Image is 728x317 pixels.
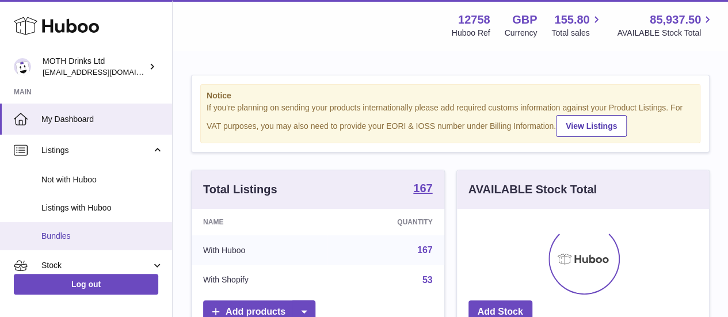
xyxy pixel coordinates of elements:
a: 167 [417,245,433,255]
a: 155.80 Total sales [551,12,603,39]
td: With Shopify [192,265,327,295]
th: Quantity [327,209,444,235]
strong: 167 [413,182,432,194]
span: 85,937.50 [650,12,701,28]
span: 155.80 [554,12,589,28]
img: orders@mothdrinks.com [14,58,31,75]
a: 53 [422,275,433,285]
span: Total sales [551,28,603,39]
span: Not with Huboo [41,174,163,185]
div: Huboo Ref [452,28,490,39]
span: AVAILABLE Stock Total [617,28,714,39]
strong: GBP [512,12,537,28]
span: Bundles [41,231,163,242]
span: Stock [41,260,151,271]
a: 167 [413,182,432,196]
strong: Notice [207,90,694,101]
a: 85,937.50 AVAILABLE Stock Total [617,12,714,39]
h3: AVAILABLE Stock Total [468,182,597,197]
span: My Dashboard [41,114,163,125]
span: [EMAIL_ADDRESS][DOMAIN_NAME] [43,67,169,77]
a: Log out [14,274,158,295]
div: MOTH Drinks Ltd [43,56,146,78]
h3: Total Listings [203,182,277,197]
div: Currency [505,28,538,39]
span: Listings with Huboo [41,203,163,213]
td: With Huboo [192,235,327,265]
span: Listings [41,145,151,156]
a: View Listings [556,115,627,137]
strong: 12758 [458,12,490,28]
div: If you're planning on sending your products internationally please add required customs informati... [207,102,694,137]
th: Name [192,209,327,235]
